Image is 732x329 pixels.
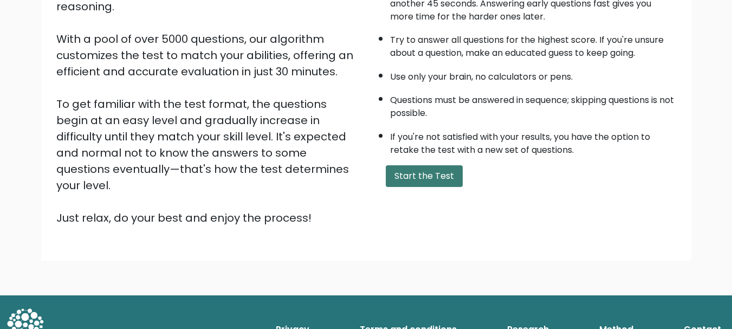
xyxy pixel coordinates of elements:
[386,165,463,187] button: Start the Test
[390,65,676,83] li: Use only your brain, no calculators or pens.
[390,125,676,157] li: If you're not satisfied with your results, you have the option to retake the test with a new set ...
[390,88,676,120] li: Questions must be answered in sequence; skipping questions is not possible.
[390,28,676,60] li: Try to answer all questions for the highest score. If you're unsure about a question, make an edu...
